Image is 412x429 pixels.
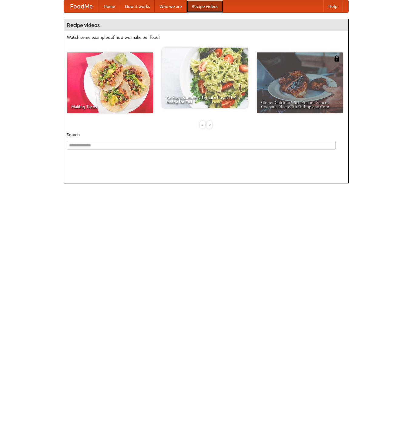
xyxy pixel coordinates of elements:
span: An Easy, Summery Tomato Pasta That's Ready for Fall [166,96,244,104]
a: Home [99,0,120,12]
span: Making Tacos [71,105,149,109]
a: How it works [120,0,155,12]
a: Making Tacos [67,52,153,113]
a: Recipe videos [187,0,223,12]
a: Help [323,0,342,12]
div: « [200,121,205,129]
a: An Easy, Summery Tomato Pasta That's Ready for Fall [162,48,248,108]
a: FoodMe [64,0,99,12]
h4: Recipe videos [64,19,348,31]
a: Who we are [155,0,187,12]
p: Watch some examples of how we make our food! [67,34,345,40]
img: 483408.png [334,55,340,62]
h5: Search [67,132,345,138]
div: » [207,121,212,129]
